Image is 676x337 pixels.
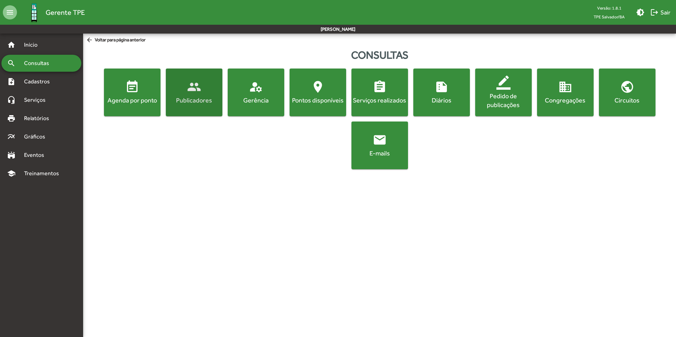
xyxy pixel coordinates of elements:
div: Gerência [229,96,283,105]
a: Gerente TPE [17,1,85,24]
span: Relatórios [20,114,58,123]
mat-icon: note_add [7,77,16,86]
span: Treinamentos [20,169,68,178]
mat-icon: print [7,114,16,123]
span: Eventos [20,151,54,159]
span: Sair [650,6,670,19]
mat-icon: menu [3,5,17,19]
img: Logo [23,1,46,24]
button: Diários [413,69,470,116]
div: E-mails [353,149,407,158]
mat-icon: assignment [373,80,387,94]
div: Publicadores [167,96,221,105]
span: Consultas [20,59,58,67]
mat-icon: border_color [496,76,511,90]
mat-icon: email [373,133,387,147]
button: E-mails [351,122,408,169]
mat-icon: arrow_back [86,36,95,44]
span: Gerente TPE [46,7,85,18]
span: TPE Salvador/BA [588,12,630,21]
button: Pontos disponíveis [290,69,346,116]
mat-icon: search [7,59,16,67]
button: Pedido de publicações [475,69,532,116]
mat-icon: event_note [125,80,139,94]
mat-icon: logout [650,8,659,17]
div: Congregações [538,96,592,105]
mat-icon: school [7,169,16,178]
mat-icon: headset_mic [7,96,16,104]
button: Gerência [228,69,284,116]
mat-icon: multiline_chart [7,132,16,141]
mat-icon: summarize [435,80,449,94]
span: Voltar para página anterior [86,36,146,44]
button: Sair [647,6,673,19]
div: Pedido de publicações [477,91,530,109]
div: Diários [415,96,468,105]
div: Versão: 1.8.1 [588,4,630,12]
button: Serviços realizados [351,69,408,116]
span: Serviços [20,96,55,104]
mat-icon: location_on [311,80,325,94]
mat-icon: domain [558,80,572,94]
span: Cadastros [20,77,59,86]
span: Início [20,41,48,49]
div: Serviços realizados [353,96,407,105]
mat-icon: people [187,80,201,94]
mat-icon: public [620,80,634,94]
button: Circuitos [599,69,655,116]
div: Consultas [83,47,676,63]
mat-icon: home [7,41,16,49]
div: Agenda por ponto [105,96,159,105]
button: Congregações [537,69,594,116]
mat-icon: brightness_medium [636,8,645,17]
mat-icon: manage_accounts [249,80,263,94]
mat-icon: stadium [7,151,16,159]
span: Gráficos [20,132,55,141]
button: Agenda por ponto [104,69,161,116]
button: Publicadores [166,69,222,116]
div: Circuitos [600,96,654,105]
div: Pontos disponíveis [291,96,345,105]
